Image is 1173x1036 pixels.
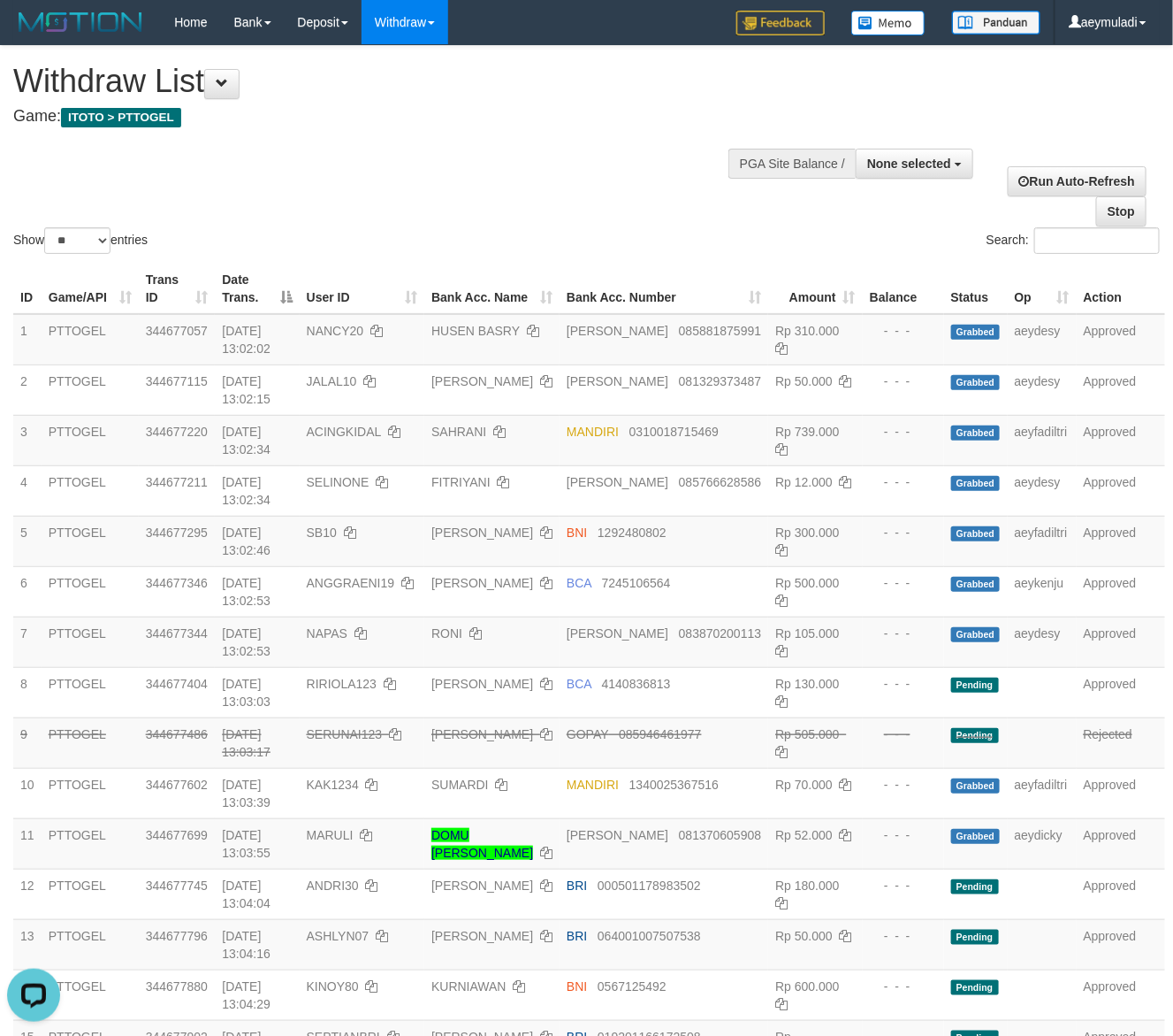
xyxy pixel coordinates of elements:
td: 12 [13,869,42,919]
a: [PERSON_NAME] [431,929,533,943]
span: Copy 000501178983502 to clipboard [598,879,701,893]
span: [DATE] 13:02:46 [222,526,270,557]
img: panduan.png [952,11,1040,35]
span: BNI [567,979,587,994]
span: [DATE] 13:04:29 [222,979,270,1011]
td: PTTOGEL [42,566,139,617]
th: Balance [863,264,944,314]
button: Open LiveChat chat widget [7,7,60,60]
span: Copy 1340025367516 to clipboard [629,778,719,792]
span: 344677211 [146,475,208,489]
td: PTTOGEL [42,516,139,566]
td: PTTOGEL [42,869,139,919]
td: aeydesy [1008,617,1077,667]
div: - - - [870,372,937,390]
span: RIRIOLA123 [307,677,377,691]
span: Rp 52.000 [775,828,833,842]
span: KAK1234 [307,778,359,792]
h4: Game: [13,108,765,126]
td: aeydicky [1008,818,1077,869]
td: aeydesy [1008,314,1077,365]
input: Search: [1034,227,1160,254]
span: 344677344 [146,626,208,641]
th: Status [944,264,1008,314]
span: Copy 7245106564 to clipboard [602,576,671,590]
span: 344677295 [146,526,208,540]
a: [PERSON_NAME] [431,374,533,388]
td: Approved [1077,415,1165,465]
th: Amount: activate to sort column ascending [768,264,863,314]
span: ACINGKIDAL [307,425,381,439]
span: NAPAS [307,626,347,641]
a: SAHRANI [431,425,486,439]
span: Copy 083870200113 to clipboard [679,626,761,641]
td: Approved [1077,667,1165,718]
span: Rp 12.000 [775,475,833,489]
div: - - - [870,725,937,743]
select: Showentries [44,227,110,254]
td: 7 [13,617,42,667]
a: [PERSON_NAME] [431,879,533,893]
td: PTTOGEL [42,314,139,365]
span: BRI [567,879,587,893]
span: 344677346 [146,576,208,590]
span: [DATE] 13:02:53 [222,626,270,658]
td: 11 [13,818,42,869]
span: GOPAY [567,727,608,741]
span: [DATE] 13:02:15 [222,374,270,406]
span: Copy 4140836813 to clipboard [602,677,671,691]
td: aeyfadiltri [1008,768,1077,818]
span: Copy 0310018715469 to clipboard [629,425,719,439]
span: Rp 130.000 [775,677,839,691]
td: PTTOGEL [42,970,139,1020]
td: 13 [13,919,42,970]
span: [PERSON_NAME] [567,626,668,641]
td: PTTOGEL [42,667,139,718]
span: Copy 1292480802 to clipboard [598,526,666,540]
span: [PERSON_NAME] [567,828,668,842]
span: Grabbed [951,577,1001,592]
span: [DATE] 13:02:34 [222,425,270,457]
td: aeyfadiltri [1008,516,1077,566]
span: 344677880 [146,979,208,994]
a: Run Auto-Refresh [1008,166,1146,196]
td: 9 [13,718,42,768]
div: - - - [870,877,937,894]
td: PTTOGEL [42,919,139,970]
span: [DATE] 13:04:04 [222,879,270,910]
span: Copy 085881875991 to clipboard [679,324,761,338]
span: [DATE] 13:03:55 [222,828,270,860]
a: [PERSON_NAME] [431,526,533,540]
span: Rp 50.000 [775,374,833,388]
td: 6 [13,566,42,617]
span: Grabbed [951,476,1001,491]
div: - - - [870,625,937,642]
span: 344677115 [146,374,208,388]
div: - - - [870,524,937,541]
td: Approved [1077,566,1165,617]
td: aeydesy [1008,365,1077,415]
td: aeykenju [1008,566,1077,617]
span: Rp 300.000 [775,526,839,540]
div: - - - [870,473,937,491]
div: - - - [870,574,937,592]
div: - - - [870,322,937,340]
span: ITOTO > PTTOGEL [61,108,181,127]
span: BCA [567,576,591,590]
a: DOMU [PERSON_NAME] [431,828,533,860]
td: Approved [1077,465,1165,516]
span: Rp 310.000 [775,324,839,338]
label: Search: [986,227,1160,254]
td: PTTOGEL [42,768,139,818]
a: HUSEN BASRY [431,324,520,338]
td: aeyfadiltri [1008,415,1077,465]
img: Button%20Memo.svg [851,11,925,35]
th: Bank Acc. Name: activate to sort column ascending [424,264,560,314]
span: Rp 105.000 [775,626,839,641]
th: Action [1077,264,1165,314]
td: aeydesy [1008,465,1077,516]
span: [DATE] 13:02:53 [222,576,270,608]
td: 5 [13,516,42,566]
span: Copy 064001007507538 to clipboard [598,929,701,943]
div: - - - [870,675,937,693]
